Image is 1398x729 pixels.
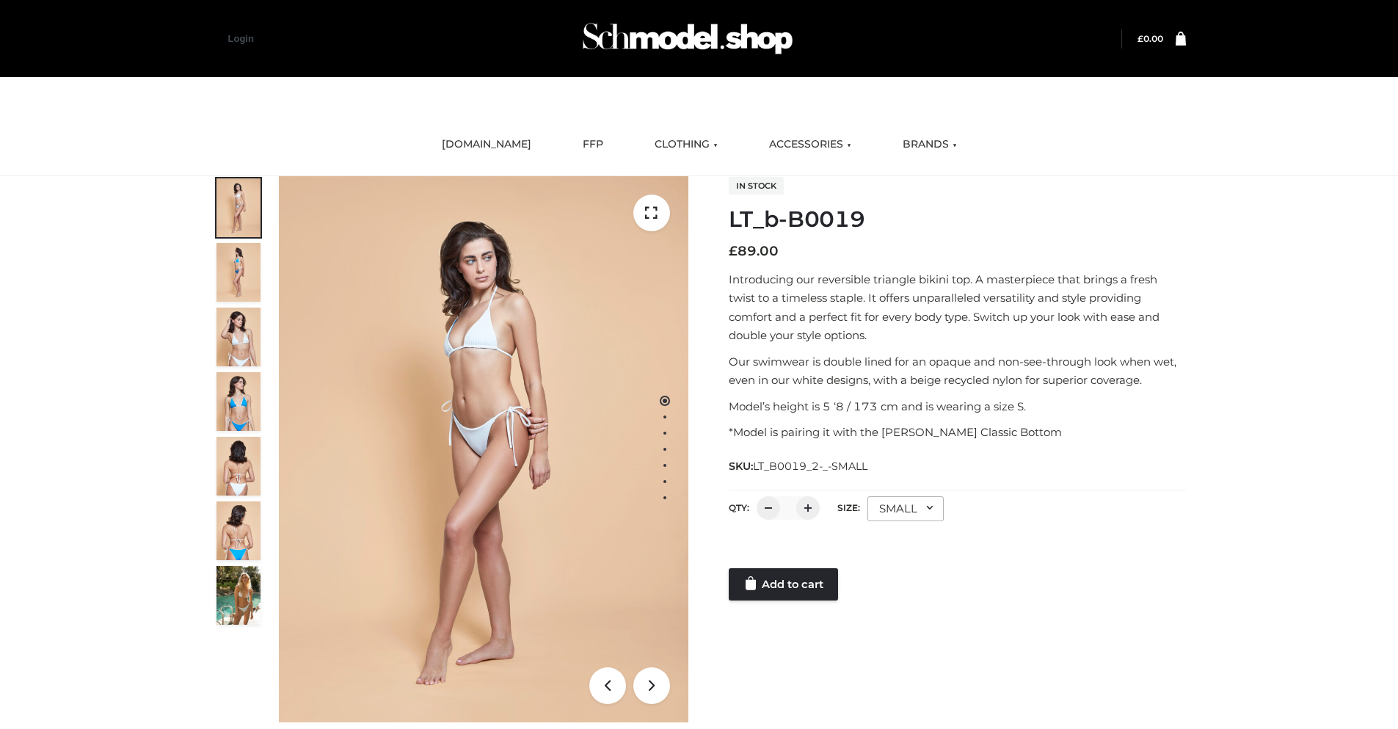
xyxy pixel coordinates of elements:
[431,128,542,161] a: [DOMAIN_NAME]
[892,128,968,161] a: BRANDS
[216,308,261,366] img: ArielClassicBikiniTop_CloudNine_AzureSky_OW114ECO_3-scaled.jpg
[578,10,798,68] img: Schmodel Admin 964
[729,397,1186,416] p: Model’s height is 5 ‘8 / 173 cm and is wearing a size S.
[216,566,261,625] img: Arieltop_CloudNine_AzureSky2.jpg
[216,501,261,560] img: ArielClassicBikiniTop_CloudNine_AzureSky_OW114ECO_8-scaled.jpg
[644,128,729,161] a: CLOTHING
[216,437,261,496] img: ArielClassicBikiniTop_CloudNine_AzureSky_OW114ECO_7-scaled.jpg
[729,423,1186,442] p: *Model is pairing it with the [PERSON_NAME] Classic Bottom
[729,270,1186,345] p: Introducing our reversible triangle bikini top. A masterpiece that brings a fresh twist to a time...
[758,128,862,161] a: ACCESSORIES
[279,176,688,722] img: ArielClassicBikiniTop_CloudNine_AzureSky_OW114ECO_1
[228,33,254,44] a: Login
[837,502,860,513] label: Size:
[729,568,838,601] a: Add to cart
[729,177,784,195] span: In stock
[753,460,867,473] span: LT_B0019_2-_-SMALL
[1137,33,1143,44] span: £
[729,457,869,475] span: SKU:
[1137,33,1163,44] a: £0.00
[216,178,261,237] img: ArielClassicBikiniTop_CloudNine_AzureSky_OW114ECO_1-scaled.jpg
[216,243,261,302] img: ArielClassicBikiniTop_CloudNine_AzureSky_OW114ECO_2-scaled.jpg
[729,243,738,259] span: £
[729,352,1186,390] p: Our swimwear is double lined for an opaque and non-see-through look when wet, even in our white d...
[1137,33,1163,44] bdi: 0.00
[572,128,614,161] a: FFP
[729,243,779,259] bdi: 89.00
[867,496,944,521] div: SMALL
[729,206,1186,233] h1: LT_b-B0019
[216,372,261,431] img: ArielClassicBikiniTop_CloudNine_AzureSky_OW114ECO_4-scaled.jpg
[729,502,749,513] label: QTY:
